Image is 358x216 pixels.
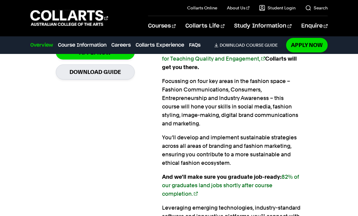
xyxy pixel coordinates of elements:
[162,133,302,167] p: You’ll develop and implement sustainable strategies across all areas of branding and fashion mark...
[214,42,282,48] a: DownloadCourse Guide
[189,42,201,49] a: FAQs
[162,47,302,62] a: Voted as Australia's #1 provider of creative arts courses for Teaching Quality and Engagement,
[30,42,53,49] a: Overview
[234,16,291,36] a: Study Information
[162,174,299,197] a: 82% of our graduates land jobs shortly after course completion.
[185,16,225,36] a: Collarts Life
[162,174,299,197] strong: And we'll make sure you graduate job-ready:
[220,42,245,48] span: Download
[227,5,249,11] a: About Us
[111,42,131,49] a: Careers
[58,42,106,49] a: Course Information
[301,16,328,36] a: Enquire
[136,42,184,49] a: Collarts Experience
[305,5,328,11] a: Search
[162,47,302,70] strong: Collarts will get you there.
[56,65,135,79] a: Download Guide
[30,9,108,27] div: Go to homepage
[259,5,296,11] a: Student Login
[148,16,176,36] a: Courses
[286,38,328,52] a: Apply Now
[162,77,302,128] p: Focussing on four key areas in the fashion space – Fashion Communications, Consumers, Entrepreneu...
[187,5,217,11] a: Collarts Online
